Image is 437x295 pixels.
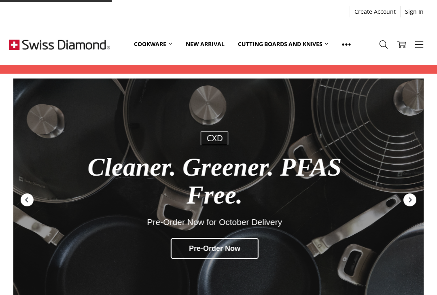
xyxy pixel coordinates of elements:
a: Create Account [350,6,400,17]
div: Pre-Order Now for October Delivery [65,217,364,227]
a: Show All [335,26,358,63]
div: Pre-Order Now [171,238,259,259]
div: Previous [20,193,34,207]
div: CXD [201,131,228,145]
a: Sign In [401,6,428,17]
a: Cookware [127,26,179,62]
img: Free Shipping On Every Order [9,24,110,65]
a: New arrival [179,26,231,62]
a: Cutting boards and knives [231,26,335,62]
div: Next [403,193,417,207]
div: Cleaner. Greener. PFAS Free. [65,153,364,210]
